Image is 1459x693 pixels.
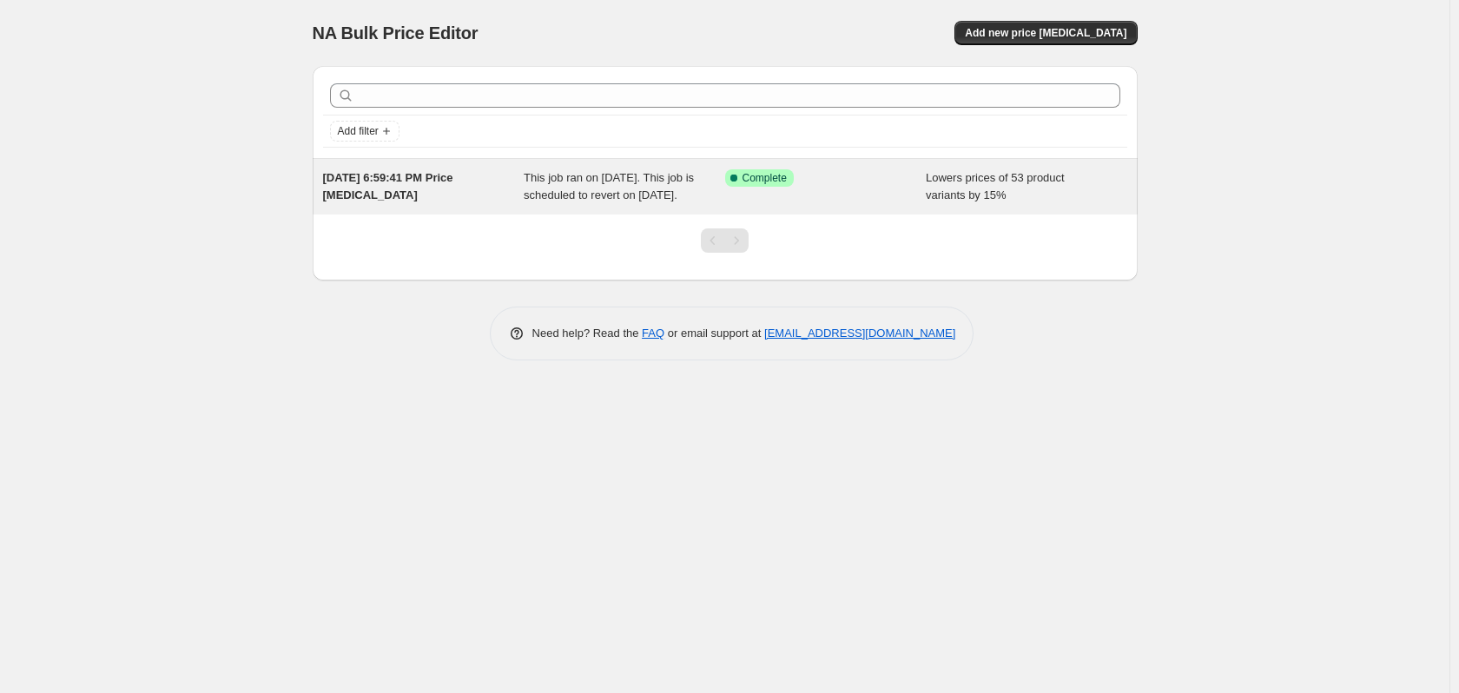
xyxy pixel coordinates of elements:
span: Add filter [338,124,379,138]
a: [EMAIL_ADDRESS][DOMAIN_NAME] [764,327,955,340]
button: Add filter [330,121,399,142]
span: NA Bulk Price Editor [313,23,479,43]
span: Add new price [MEDICAL_DATA] [965,26,1126,40]
button: Add new price [MEDICAL_DATA] [954,21,1137,45]
span: [DATE] 6:59:41 PM Price [MEDICAL_DATA] [323,171,453,201]
span: This job ran on [DATE]. This job is scheduled to revert on [DATE]. [524,171,694,201]
a: FAQ [642,327,664,340]
span: Need help? Read the [532,327,643,340]
span: or email support at [664,327,764,340]
span: Lowers prices of 53 product variants by 15% [926,171,1065,201]
nav: Pagination [701,228,749,253]
span: Complete [743,171,787,185]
